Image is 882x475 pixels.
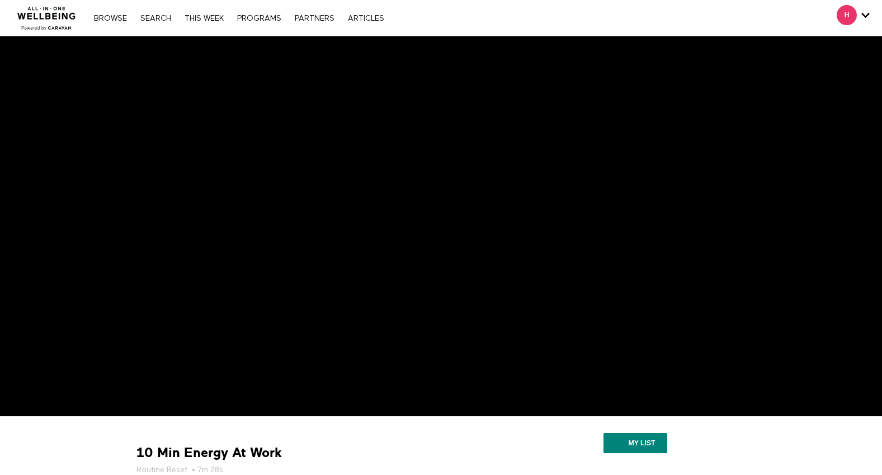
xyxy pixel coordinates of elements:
[88,12,389,23] nav: Primary
[179,15,229,22] a: THIS WEEK
[136,444,282,462] strong: 10 Min Energy At Work
[342,15,390,22] a: ARTICLES
[603,433,667,453] button: My list
[232,15,287,22] a: PROGRAMS
[88,15,133,22] a: Browse
[289,15,340,22] a: PARTNERS
[135,15,177,22] a: Search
